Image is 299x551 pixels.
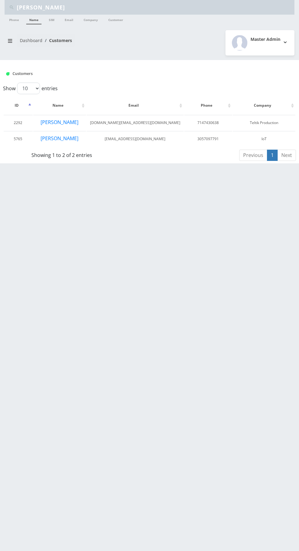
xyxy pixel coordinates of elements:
td: [DOMAIN_NAME][EMAIL_ADDRESS][DOMAIN_NAME] [87,115,183,130]
h1: Customers [6,71,243,76]
td: Teltik Production [233,115,295,130]
th: Phone: activate to sort column ascending [184,97,232,114]
select: Showentries [17,83,40,94]
a: Phone [6,15,22,24]
td: [EMAIL_ADDRESS][DOMAIN_NAME] [87,131,183,147]
th: Email: activate to sort column ascending [87,97,183,114]
div: Showing 1 to 2 of 2 entries [3,149,121,159]
a: Next [277,150,296,161]
a: Previous [239,150,267,161]
td: 2292 [4,115,33,130]
a: Company [81,15,101,24]
a: Email [62,15,76,24]
th: Name: activate to sort column ascending [33,97,86,114]
button: [PERSON_NAME] [40,118,79,126]
td: 3057097791 [184,131,232,147]
h2: Master Admin [250,37,280,42]
a: Name [26,15,41,24]
nav: breadcrumb [5,34,145,52]
a: SIM [46,15,57,24]
td: 5765 [4,131,33,147]
label: Show entries [3,83,58,94]
th: ID: activate to sort column descending [4,97,33,114]
a: Dashboard [20,37,42,43]
td: 7147430638 [184,115,232,130]
button: [PERSON_NAME] [40,134,79,142]
input: Search Teltik [17,2,293,13]
th: Company: activate to sort column ascending [233,97,295,114]
li: Customers [42,37,72,44]
a: 1 [267,150,278,161]
button: Master Admin [225,30,294,55]
a: Customer [105,15,126,24]
td: IoT [233,131,295,147]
